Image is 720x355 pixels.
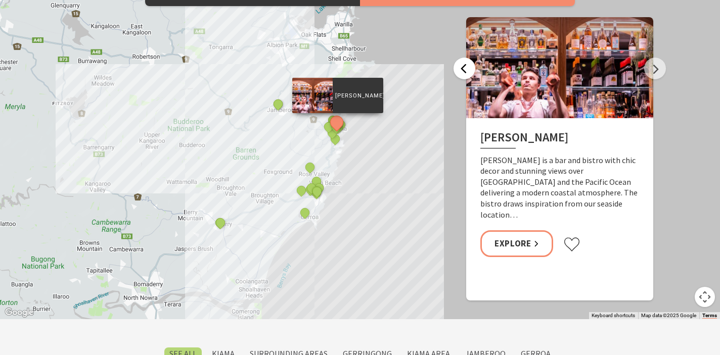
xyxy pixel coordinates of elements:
[310,185,324,198] button: See detail about Gather. By the Hill
[563,237,580,252] button: Click to favourite Yves
[214,216,227,229] button: See detail about The Dairy Bar
[330,121,343,134] button: See detail about Silica Restaurant and Bar
[322,120,335,133] button: See detail about Green Caffeen
[298,206,311,219] button: See detail about The Blue Swimmer at Seahaven
[702,313,717,319] a: Terms (opens in new tab)
[454,58,475,79] button: Previous
[333,90,383,100] p: [PERSON_NAME]
[295,184,308,197] button: See detail about Crooked River Estate
[641,313,696,318] span: Map data ©2025 Google
[303,161,317,174] button: See detail about Schottlanders Wagyu Beef
[480,155,639,221] p: [PERSON_NAME] is a bar and bistro with chic decor and stunning views over [GEOGRAPHIC_DATA] and t...
[3,306,36,319] img: Google
[480,130,639,148] h2: [PERSON_NAME]
[328,113,346,132] button: See detail about Yves
[592,312,635,319] button: Keyboard shortcuts
[480,230,553,257] a: Explore
[695,287,715,307] button: Map camera controls
[272,97,285,111] button: See detail about Jamberoo Pub
[644,58,666,79] button: Next
[329,132,342,145] button: See detail about Cin Cin Wine Bar
[3,306,36,319] a: Open this area in Google Maps (opens a new window)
